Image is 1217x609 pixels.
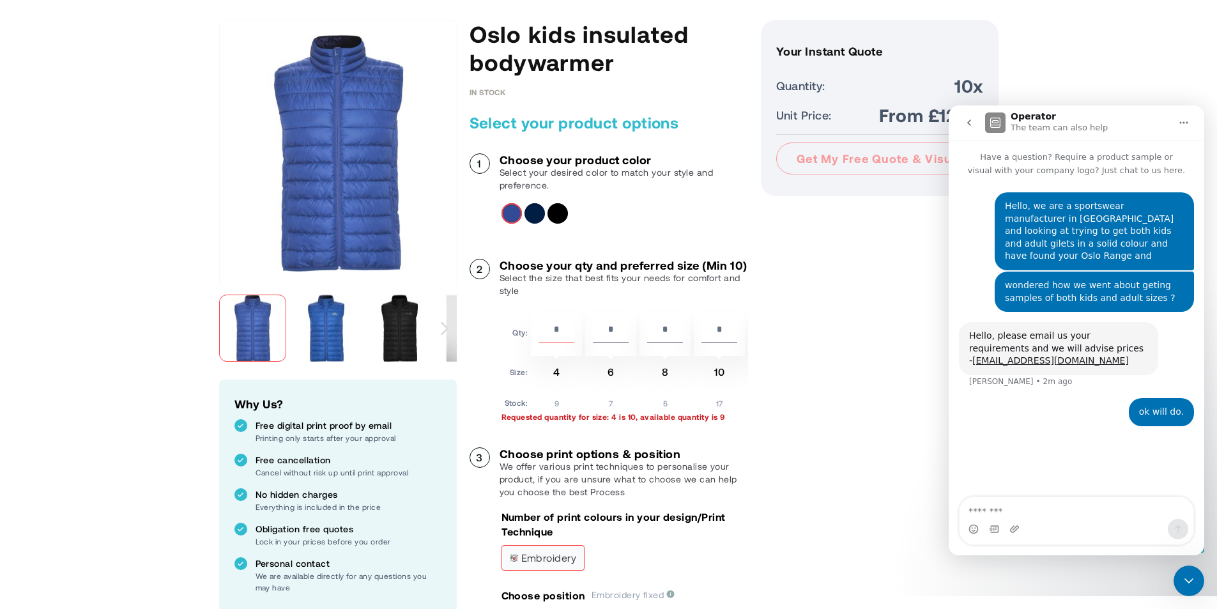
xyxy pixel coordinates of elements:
[256,536,441,547] p: Lock in your prices before you order
[501,412,748,422] p: Requested quantity for size: 4 is 10, available quantity is 9
[470,88,506,96] span: In stock
[500,460,748,498] p: We offer various print techniques to personalise your product, if you are unsure what to choose w...
[256,419,441,432] p: Free digital print proof by email
[505,393,528,409] td: Stock:
[293,295,360,362] img: Oslo kids insulated bodywarmer
[256,454,441,466] p: Free cancellation
[256,432,441,443] p: Printing only starts after your approval
[219,288,293,368] div: Oslo kids insulated bodywarmer
[256,488,441,501] p: No hidden charges
[219,295,286,362] img: Oslo kids insulated bodywarmer
[470,88,506,96] div: Availability
[510,553,577,562] span: Embroidery
[366,288,440,368] div: Oslo kids insulated bodywarmer
[1174,566,1204,596] iframe: Intercom live chat
[776,45,983,58] h3: Your Instant Quote
[776,106,832,124] span: Unit Price:
[500,259,748,272] h3: Choose your qty and preferred size (Min 10)
[470,112,748,133] h2: Select your product options
[220,35,457,272] img: Oslo kids insulated bodywarmer
[592,589,675,600] span: Embroidery fixed
[531,359,582,390] td: 4
[256,570,441,593] p: We are available directly for any questions you may have
[500,447,748,460] h3: Choose print options & position
[256,557,441,570] p: Personal contact
[256,523,441,536] p: Obligation free quotes
[470,20,748,76] h1: Oslo kids insulated bodywarmer
[501,203,522,224] div: Electric Blue
[505,359,528,390] td: Size:
[954,74,983,97] span: 10x
[949,105,1204,555] iframe: Intercom live chat
[501,589,585,603] p: Choose position
[505,312,528,356] td: Qty:
[293,288,366,368] div: Oslo kids insulated bodywarmer
[500,272,748,297] p: Select the size that best fits your needs for comfort and style
[639,359,691,390] td: 8
[500,153,748,166] h3: Choose your product color
[694,359,745,390] td: 10
[639,393,691,409] td: 5
[531,393,582,409] td: 9
[500,166,748,192] p: Select your desired color to match your style and preference.
[256,501,441,513] p: Everything is included in the price
[879,104,983,127] span: From £12.69
[776,77,825,95] span: Quantity:
[585,393,636,409] td: 7
[234,395,441,413] h2: Why Us?
[501,510,748,539] p: Number of print colours in your design/Print Technique
[432,288,456,368] div: Next
[694,393,745,409] td: 17
[366,295,433,362] img: Oslo kids insulated bodywarmer
[585,359,636,390] td: 6
[547,203,568,224] div: Solid black
[524,203,545,224] div: Navy Blue
[256,466,441,478] p: Cancel without risk up until print approval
